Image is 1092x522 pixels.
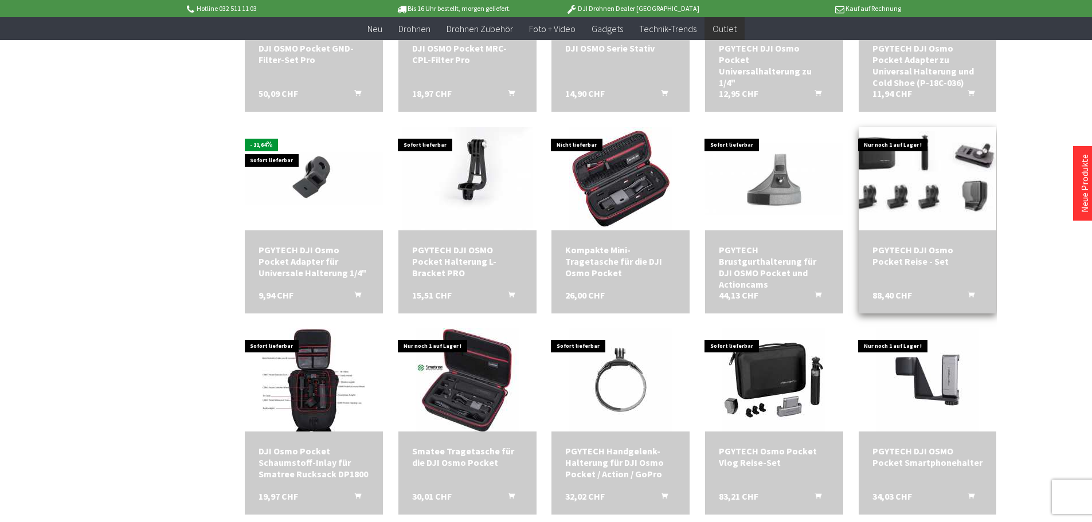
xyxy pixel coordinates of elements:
span: 32,02 CHF [565,490,605,502]
a: PGYTECH DJI Osmo Pocket Adapter zu Universal Halterung und Cold Shoe (P-18C-036) 11,94 CHF In den... [872,42,983,88]
a: Drohnen [390,17,439,41]
span: 11,94 CHF [872,88,912,99]
p: Hotline 032 511 11 03 [185,2,364,15]
a: PGYTECH DJI Osmo Pocket Universalhalterung zu 1/4" 12,95 CHF In den Warenkorb [719,42,829,88]
img: PGYTECH DJI OSMO Pocket Halterung L-Bracket PRO [402,127,533,230]
img: DJI Osmo Pocket Schaumstoff-Inlay für Smatree Rucksack DP1800 [262,328,365,431]
a: PGYTECH DJI Osmo Pocket Reise - Set 88,40 CHF In den Warenkorb [872,244,983,267]
span: 9,94 CHF [259,289,293,301]
img: PGYTECH Handgelenk-Halterung für DJI Osmo Pocket / Action / GoPro [569,328,672,431]
span: Technik-Trends [639,23,696,34]
a: Neue Produkte [1079,154,1090,213]
a: Drohnen Zubehör [439,17,521,41]
a: PGYTECH Handgelenk-Halterung für DJI Osmo Pocket / Action / GoPro 32,02 CHF In den Warenkorb [565,445,676,480]
span: 15,51 CHF [412,289,452,301]
img: PGYTECH Brustgurthalterung für DJI OSMO Pocket und Actioncams [705,143,843,215]
button: In den Warenkorb [647,88,675,103]
a: Gadgets [584,17,631,41]
img: PGYTECH Osmo Pocket Vlog Reise-Set [722,328,825,431]
span: 88,40 CHF [872,289,912,301]
p: Kauf auf Rechnung [722,2,901,15]
div: DJI OSMO Pocket GND-Filter-Set Pro [259,42,369,65]
span: 50,09 CHF [259,88,298,99]
div: DJI OSMO Serie Stativ [565,42,676,54]
a: PGYTECH DJI OSMO Pocket Smartphonehalter 34,03 CHF In den Warenkorb [872,445,983,468]
div: PGYTECH Brustgurthalterung für DJI OSMO Pocket und Actioncams [719,244,829,290]
a: Technik-Trends [631,17,704,41]
a: PGYTECH DJI OSMO Pocket Halterung L-Bracket PRO 15,51 CHF In den Warenkorb [412,244,523,278]
button: In den Warenkorb [494,289,522,304]
button: In den Warenkorb [801,490,828,505]
div: PGYTECH DJI Osmo Pocket Adapter zu Universal Halterung und Cold Shoe (P-18C-036) [872,42,983,88]
span: 44,13 CHF [719,289,758,301]
span: 18,97 CHF [412,88,452,99]
button: In den Warenkorb [340,88,368,103]
span: Outlet [713,23,737,34]
button: In den Warenkorb [647,490,675,505]
div: PGYTECH DJI OSMO Pocket Halterung L-Bracket PRO [412,244,523,278]
div: DJI OSMO Pocket MRC-CPL-Filter Pro [412,42,523,65]
span: 30,01 CHF [412,490,452,502]
a: DJI OSMO Pocket MRC-CPL-Filter Pro 18,97 CHF In den Warenkorb [412,42,523,65]
a: DJI OSMO Serie Stativ 14,90 CHF In den Warenkorb [565,42,676,54]
div: PGYTECH DJI Osmo Pocket Reise - Set [872,244,983,267]
span: 19,97 CHF [259,490,298,502]
span: 26,00 CHF [565,289,605,301]
button: In den Warenkorb [494,88,522,103]
div: Kompakte Mini-Tragetasche für die DJI Osmo Pocket [565,244,676,278]
a: Kompakte Mini-Tragetasche für die DJI Osmo Pocket 26,00 CHF [565,244,676,278]
img: PGYTECH DJI OSMO Pocket Smartphonehalter [876,328,979,431]
img: Kompakte Mini-Tragetasche für die DJI Osmo Pocket [569,127,672,230]
span: Neu [367,23,382,34]
div: Smatee Tragetasche für die DJI Osmo Pocket [412,445,523,468]
div: PGYTECH DJI Osmo Pocket Adapter für Universale Halterung 1/4" [259,244,369,278]
button: In den Warenkorb [494,490,522,505]
button: In den Warenkorb [954,289,981,304]
img: Smatee Tragetasche für die DJI Osmo Pocket [416,328,519,431]
a: PGYTECH Osmo Pocket Vlog Reise-Set 83,21 CHF In den Warenkorb [719,445,829,468]
span: Gadgets [592,23,623,34]
button: In den Warenkorb [340,490,368,505]
span: Foto + Video [529,23,576,34]
button: In den Warenkorb [954,88,981,103]
button: In den Warenkorb [801,88,828,103]
div: PGYTECH DJI OSMO Pocket Smartphonehalter [872,445,983,468]
span: 12,95 CHF [719,88,758,99]
p: Bis 16 Uhr bestellt, morgen geliefert. [364,2,543,15]
span: 14,90 CHF [565,88,605,99]
img: PGYTECH DJI Osmo Pocket Adapter für Universale Halterung 1/4" [245,152,383,205]
a: PGYTECH DJI Osmo Pocket Adapter für Universale Halterung 1/4" 9,94 CHF In den Warenkorb [259,244,369,278]
span: 83,21 CHF [719,490,758,502]
button: In den Warenkorb [954,490,981,505]
div: PGYTECH DJI Osmo Pocket Universalhalterung zu 1/4" [719,42,829,88]
a: DJI OSMO Pocket GND-Filter-Set Pro 50,09 CHF In den Warenkorb [259,42,369,65]
span: 34,03 CHF [872,490,912,502]
div: DJI Osmo Pocket Schaumstoff-Inlay für Smatree Rucksack DP1800 [259,445,369,480]
span: Drohnen [398,23,430,34]
a: Neu [359,17,390,41]
p: DJI Drohnen Dealer [GEOGRAPHIC_DATA] [543,2,722,15]
a: Foto + Video [521,17,584,41]
img: PGYTECH DJI Osmo Pocket Reise - Set [831,113,1024,243]
a: DJI Osmo Pocket Schaumstoff-Inlay für Smatree Rucksack DP1800 19,97 CHF In den Warenkorb [259,445,369,480]
a: Smatee Tragetasche für die DJI Osmo Pocket 30,01 CHF In den Warenkorb [412,445,523,468]
div: PGYTECH Osmo Pocket Vlog Reise-Set [719,445,829,468]
div: PGYTECH Handgelenk-Halterung für DJI Osmo Pocket / Action / GoPro [565,445,676,480]
button: In den Warenkorb [340,289,368,304]
a: PGYTECH Brustgurthalterung für DJI OSMO Pocket und Actioncams 44,13 CHF In den Warenkorb [719,244,829,290]
span: Drohnen Zubehör [447,23,513,34]
button: In den Warenkorb [801,289,828,304]
a: Outlet [704,17,745,41]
